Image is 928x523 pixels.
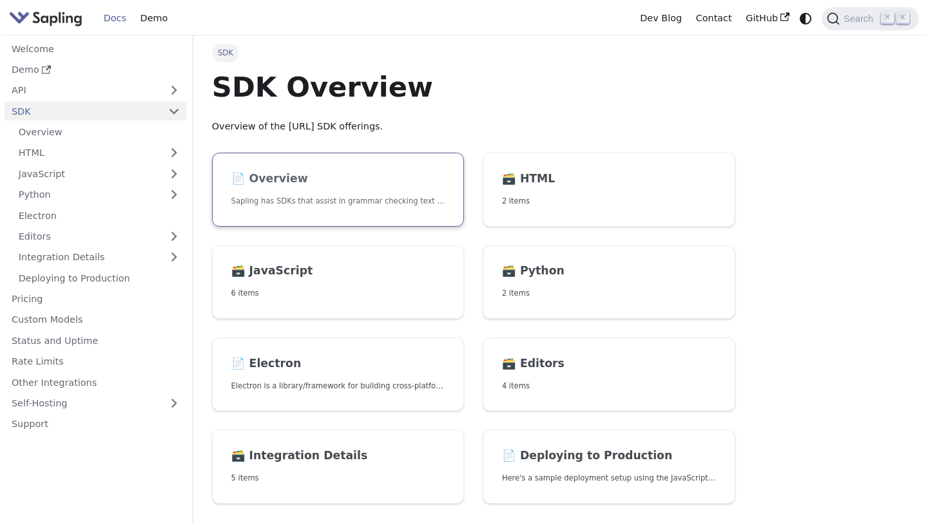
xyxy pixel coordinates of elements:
[97,8,133,28] a: Docs
[231,357,445,371] h2: Electron
[5,61,187,79] a: Demo
[212,119,735,135] p: Overview of the [URL] SDK offerings.
[231,172,445,186] h2: Overview
[840,14,881,24] span: Search
[822,7,918,30] button: Search (Command+K)
[502,449,716,463] h2: Deploying to Production
[502,380,716,392] p: 4 items
[5,102,161,120] a: SDK
[9,9,82,28] img: Sapling.ai
[212,44,735,62] nav: Breadcrumbs
[483,338,735,412] a: 🗃️ Editors4 items
[12,248,187,267] a: Integration Details
[212,70,735,104] h1: SDK Overview
[231,449,445,463] h2: Integration Details
[633,8,688,28] a: Dev Blog
[483,153,735,227] a: 🗃️ HTML2 items
[881,12,894,24] kbd: ⌘
[5,394,187,413] a: Self-Hosting
[12,144,187,162] a: HTML
[161,102,187,120] button: Collapse sidebar category 'SDK'
[5,373,187,392] a: Other Integrations
[12,123,187,142] a: Overview
[483,430,735,504] a: 📄️ Deploying to ProductionHere's a sample deployment setup using the JavaScript SDK along with a ...
[483,245,735,319] a: 🗃️ Python2 items
[212,153,465,227] a: 📄️ OverviewSapling has SDKs that assist in grammar checking text for Python and JavaScript, and a...
[502,195,716,207] p: 2 items
[896,12,909,24] kbd: K
[5,81,161,100] a: API
[5,352,187,371] a: Rate Limits
[231,195,445,207] p: Sapling has SDKs that assist in grammar checking text for Python and JavaScript, and an HTTP API ...
[133,8,175,28] a: Demo
[739,8,796,28] a: GitHub
[12,206,187,225] a: Electron
[12,164,187,183] a: JavaScript
[12,185,187,204] a: Python
[212,44,239,62] span: SDK
[502,172,716,186] h2: HTML
[12,269,187,287] a: Deploying to Production
[502,287,716,300] p: 2 items
[161,81,187,100] button: Expand sidebar category 'API'
[5,331,187,350] a: Status and Uptime
[689,8,739,28] a: Contact
[212,338,465,412] a: 📄️ ElectronElectron is a library/framework for building cross-platform desktop apps with JavaScri...
[502,264,716,278] h2: Python
[9,9,87,28] a: Sapling.ai
[5,290,187,309] a: Pricing
[212,245,465,319] a: 🗃️ JavaScript6 items
[231,287,445,300] p: 6 items
[502,357,716,371] h2: Editors
[5,39,187,58] a: Welcome
[5,310,187,329] a: Custom Models
[797,9,815,28] button: Switch between dark and light mode (currently system mode)
[12,227,161,246] a: Editors
[5,415,187,433] a: Support
[502,472,716,484] p: Here's a sample deployment setup using the JavaScript SDK along with a Python backend.
[212,430,465,504] a: 🗃️ Integration Details5 items
[161,227,187,246] button: Expand sidebar category 'Editors'
[231,264,445,278] h2: JavaScript
[231,472,445,484] p: 5 items
[231,380,445,392] p: Electron is a library/framework for building cross-platform desktop apps with JavaScript, HTML, a...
